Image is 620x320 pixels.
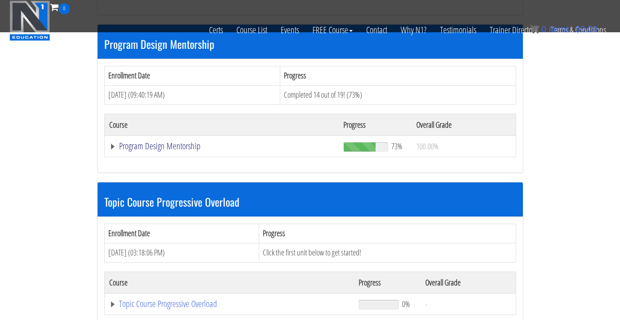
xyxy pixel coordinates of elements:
[104,38,516,50] h3: Program Design Mentorship
[433,14,483,46] a: Testimonials
[402,299,410,309] span: 0%
[339,114,412,135] th: Progress
[104,196,516,208] h3: Topic Course Progressive Overload
[9,0,50,41] img: n1-education
[359,14,394,46] a: Contact
[50,1,70,13] a: 0
[104,66,280,86] th: Enrollment Date
[104,224,259,243] th: Enrollment Date
[104,243,259,263] td: [DATE] (03:18:06 PM)
[575,24,598,34] bdi: 0.00
[483,14,544,46] a: Trainer Directory
[280,66,516,86] th: Progress
[202,14,230,46] a: Certs
[109,299,350,308] a: Topic Course Progressive Overload
[530,24,598,34] a: 0 items: $0.00
[530,25,539,34] img: icon11.png
[274,14,306,46] a: Events
[421,272,516,293] th: Overall Grade
[549,24,573,34] span: items:
[421,293,516,315] td: -
[575,24,580,34] span: $
[412,135,516,157] td: 100.00%
[259,224,516,243] th: Progress
[280,85,516,104] td: Completed 14 out of 19! (73%)
[230,14,274,46] a: Course List
[259,243,516,263] td: Click the first unit below to get started!
[544,14,613,46] a: Terms & Conditions
[104,85,280,104] td: [DATE] (09:40:19 AM)
[306,14,359,46] a: FREE Course
[541,24,546,34] span: 0
[391,141,402,151] span: 73%
[59,3,70,14] span: 0
[354,272,421,293] th: Progress
[104,272,354,293] th: Course
[104,114,339,135] th: Course
[394,14,433,46] a: Why N1?
[412,114,516,135] th: Overall Grade
[109,142,334,151] a: Program Design Mentorship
